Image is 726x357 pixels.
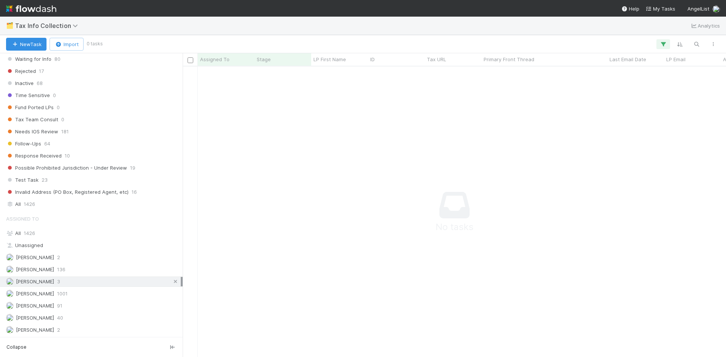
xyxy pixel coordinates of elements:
span: 1426 [24,199,35,209]
span: 181 [61,127,69,136]
span: 0 [61,115,64,124]
a: Analytics [690,21,720,30]
div: All [6,199,181,209]
span: Inactive [6,79,34,88]
span: Tax Team Consult [6,115,58,124]
span: [PERSON_NAME] [16,303,54,309]
span: [PERSON_NAME] [16,315,54,321]
span: Possible Prohibited Jurisdiction - Under Review [6,163,127,173]
span: Tax URL [427,56,446,63]
div: All [6,229,181,238]
span: Collapse [6,344,26,351]
span: Response Received [6,151,62,161]
img: logo-inverted-e16ddd16eac7371096b0.svg [6,2,56,15]
button: NewTask [6,38,47,51]
span: ID [370,56,375,63]
span: Invalid Address (PO Box, Registered Agent, etc) [6,187,129,197]
span: Needs IOS Review [6,127,58,136]
span: 136 [57,265,65,274]
span: 0 [53,91,56,100]
span: 68 [37,79,43,88]
span: LP First Name [313,56,346,63]
img: avatar_cea4b3df-83b6-44b5-8b06-f9455c333edc.png [6,253,14,261]
span: Time Sensitive [6,91,50,100]
span: My Tasks [645,6,675,12]
div: Unassigned [6,241,181,250]
span: 1001 [57,289,68,298]
span: 16 [132,187,137,197]
span: Tax Info Collection [15,22,82,29]
span: AngelList [687,6,709,12]
span: 23 [42,175,48,185]
img: avatar_7d83f73c-397d-4044-baf2-bb2da42e298f.png [6,314,14,321]
span: 80 [54,54,60,64]
small: 0 tasks [87,40,103,47]
span: Fund Ported LPs [6,103,54,112]
span: 17 [39,66,44,76]
img: avatar_0c8687a4-28be-40e9-aba5-f69283dcd0e7.png [6,326,14,334]
a: My Tasks [645,5,675,12]
span: 40 [57,313,63,323]
span: 1426 [24,230,35,236]
span: 2 [57,253,60,262]
img: avatar_ec94f6e9-05c5-4d36-a6c8-d0cea77c3c29.png [6,290,14,297]
span: 91 [57,301,62,311]
span: 🗂️ [6,22,14,29]
span: [PERSON_NAME] [16,254,54,260]
span: 2 [57,325,60,335]
span: Waiting for Info [6,54,51,64]
input: Toggle All Rows Selected [188,57,193,63]
img: avatar_0c8687a4-28be-40e9-aba5-f69283dcd0e7.png [712,5,720,13]
span: Last Email Date [610,56,646,63]
span: Primary Front Thread [484,56,534,63]
span: 0 [57,103,60,112]
span: 10 [65,151,70,161]
span: Rejected [6,66,36,76]
span: Follow-Ups [6,139,41,148]
span: Assigned To [200,56,230,63]
span: [PERSON_NAME] [16,291,54,297]
span: [PERSON_NAME] [16,278,54,284]
span: Assigned To [6,211,39,226]
img: avatar_1a1d5361-16dd-4910-a949-020dcd9f55a3.png [6,266,14,273]
span: 64 [44,139,50,148]
span: Test Task [6,175,39,185]
div: Help [621,5,639,12]
span: 3 [57,277,60,286]
span: LP Email [666,56,686,63]
img: avatar_8e0a024e-b700-4f9f-aecf-6f1e79dccd3c.png [6,278,14,285]
button: Import [50,38,84,51]
span: [PERSON_NAME] [16,327,54,333]
span: Stage [257,56,271,63]
span: [PERSON_NAME] [16,266,54,272]
img: avatar_99e80e95-8f0d-4917-ae3c-b5dad577a2b5.png [6,302,14,309]
span: 19 [130,163,135,173]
